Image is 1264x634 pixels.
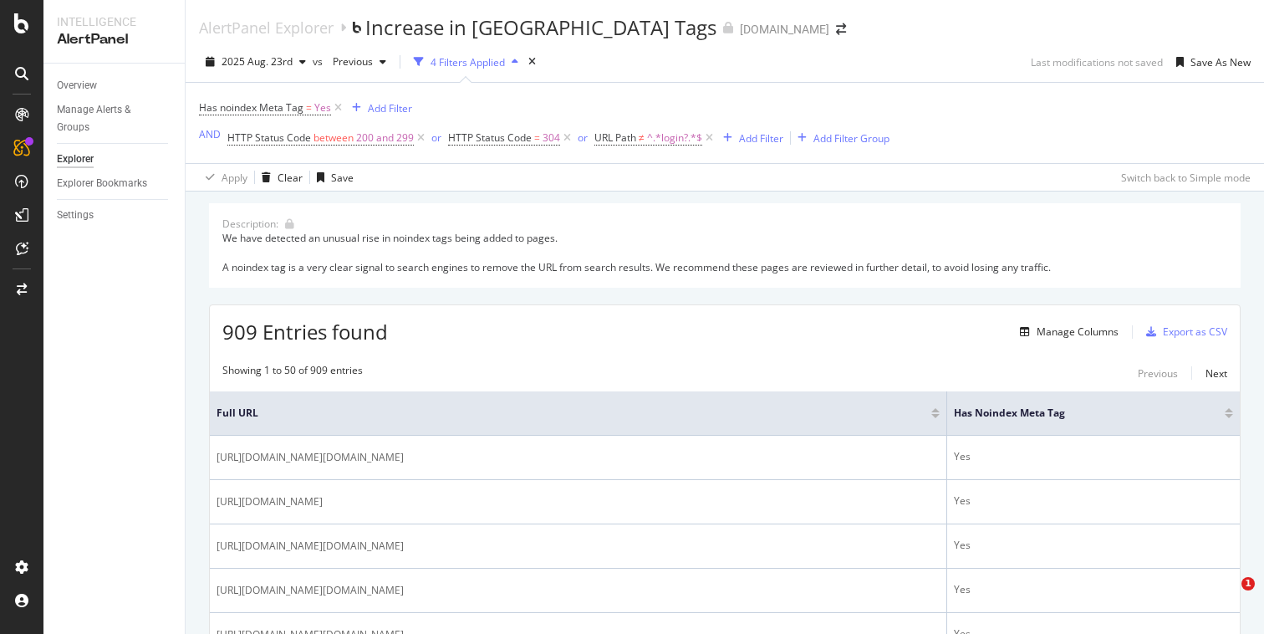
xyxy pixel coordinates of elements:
button: Add Filter Group [791,128,889,148]
span: 2025 Aug. 23rd [222,54,293,69]
button: Previous [326,49,393,75]
span: Has noindex Meta Tag [954,406,1200,421]
a: AlertPanel Explorer [199,18,334,37]
div: Switch back to Simple mode [1121,171,1251,185]
div: [DOMAIN_NAME] [740,21,829,38]
button: Save [310,164,354,191]
div: Export as CSV [1163,325,1227,339]
div: Overview [57,77,97,95]
div: 4 Filters Applied [431,55,505,69]
span: ≠ [639,130,645,145]
div: Clear [278,171,303,185]
div: Last modifications not saved [1031,55,1163,69]
span: = [306,100,312,115]
button: Add Filter [345,98,412,118]
div: Increase in [GEOGRAPHIC_DATA] Tags [365,13,716,42]
span: Yes [314,96,331,120]
div: Showing 1 to 50 of 909 entries [222,363,363,383]
span: URL Path [594,130,636,145]
span: HTTP Status Code [448,130,532,145]
span: = [534,130,540,145]
a: Settings [57,207,173,224]
div: AlertPanel [57,30,171,49]
button: Clear [255,164,303,191]
button: Export as CSV [1139,319,1227,345]
div: Add Filter Group [813,131,889,146]
button: Add Filter [716,128,783,148]
button: AND [199,126,221,142]
div: We have detected an unusual rise in noindex tags being added to pages. A noindex tag is a very cl... [222,231,1227,274]
span: Has noindex Meta Tag [199,100,303,115]
span: [URL][DOMAIN_NAME] [217,493,323,510]
div: Explorer [57,151,94,168]
div: Yes [954,493,1233,509]
div: Yes [954,538,1233,553]
div: Manage Columns [1037,325,1119,339]
a: Manage Alerts & Groups [57,101,173,136]
button: Previous [1138,363,1178,383]
span: 200 and 299 [356,126,414,150]
div: Add Filter [368,101,412,115]
a: Explorer [57,151,173,168]
div: AND [199,127,221,141]
div: Settings [57,207,94,224]
div: Yes [954,582,1233,597]
span: 909 Entries found [222,318,388,345]
div: Previous [1138,366,1178,381]
button: or [578,130,588,146]
button: 4 Filters Applied [407,49,525,75]
div: Yes [954,449,1233,464]
div: times [525,54,539,70]
div: Intelligence [57,13,171,30]
span: Previous [326,54,373,69]
button: Switch back to Simple mode [1114,164,1251,191]
span: 304 [543,126,560,150]
div: Save As New [1190,55,1251,69]
span: vs [313,54,326,69]
button: Apply [199,164,247,191]
div: Apply [222,171,247,185]
span: [URL][DOMAIN_NAME][DOMAIN_NAME] [217,582,404,599]
span: HTTP Status Code [227,130,311,145]
button: Next [1205,363,1227,383]
span: between [313,130,354,145]
div: Manage Alerts & Groups [57,101,157,136]
span: ^.*login?.*$ [647,126,702,150]
button: Save As New [1170,49,1251,75]
div: Explorer Bookmarks [57,175,147,192]
button: 2025 Aug. 23rd [199,49,313,75]
span: 1 [1241,577,1255,591]
iframe: Intercom live chat [1207,577,1247,617]
a: Explorer Bookmarks [57,175,173,192]
a: Overview [57,77,173,95]
span: Full URL [217,406,906,421]
div: Add Filter [739,131,783,146]
span: [URL][DOMAIN_NAME][DOMAIN_NAME] [217,449,404,466]
div: Save [331,171,354,185]
button: or [431,130,441,146]
div: arrow-right-arrow-left [836,23,846,35]
div: Description: [222,217,278,231]
button: Manage Columns [1013,322,1119,342]
span: [URL][DOMAIN_NAME][DOMAIN_NAME] [217,538,404,555]
div: Next [1205,366,1227,381]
